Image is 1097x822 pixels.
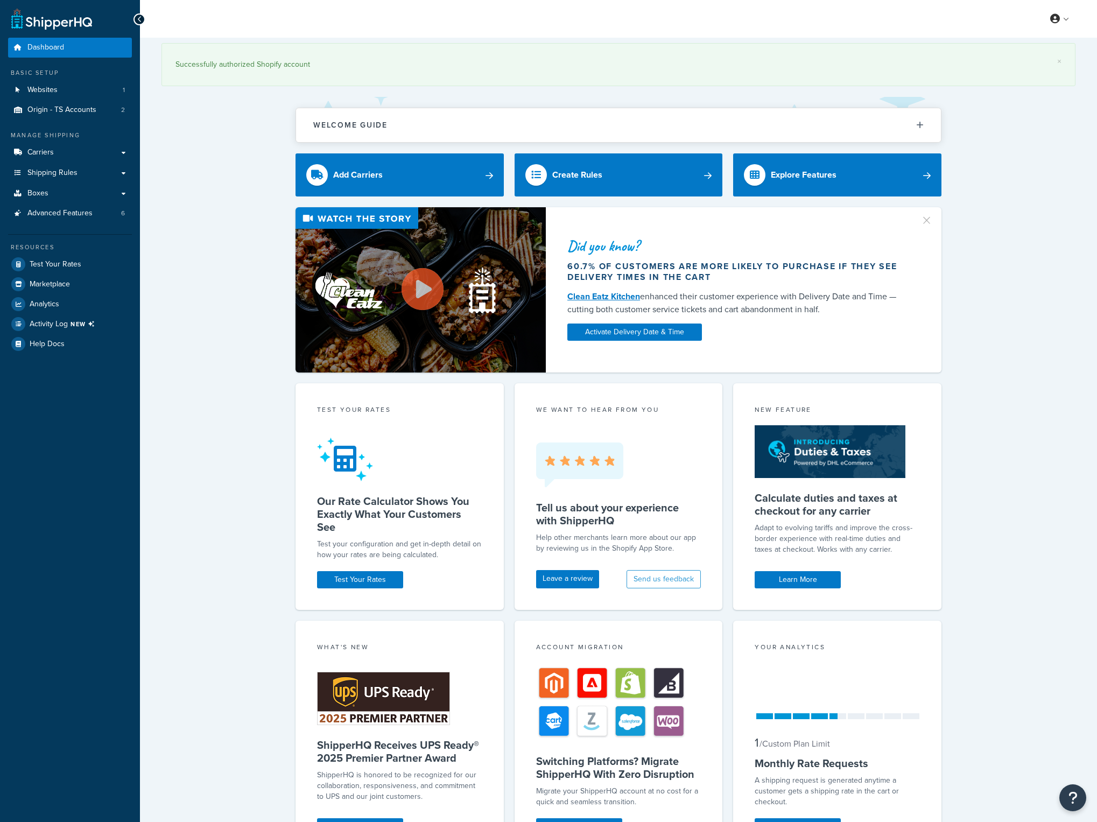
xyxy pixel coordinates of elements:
[536,501,701,527] h5: Tell us about your experience with ShipperHQ
[8,334,132,354] a: Help Docs
[8,68,132,78] div: Basic Setup
[8,100,132,120] a: Origin - TS Accounts2
[627,570,701,588] button: Send us feedback
[8,100,132,120] li: Origin - TS Accounts
[1057,57,1061,66] a: ×
[8,294,132,314] a: Analytics
[30,317,99,331] span: Activity Log
[755,757,920,770] h5: Monthly Rate Requests
[1059,784,1086,811] button: Open Resource Center
[8,163,132,183] a: Shipping Rules
[317,642,482,655] div: What's New
[121,106,125,115] span: 2
[333,167,383,182] div: Add Carriers
[27,148,54,157] span: Carriers
[567,261,908,283] div: 60.7% of customers are more likely to purchase if they see delivery times in the cart
[296,108,941,142] button: Welcome Guide
[8,275,132,294] a: Marketplace
[536,532,701,554] p: Help other merchants learn more about our app by reviewing us in the Shopify App Store.
[8,255,132,274] a: Test Your Rates
[760,737,830,750] small: / Custom Plan Limit
[121,209,125,218] span: 6
[317,571,403,588] a: Test Your Rates
[8,80,132,100] li: Websites
[175,57,1061,72] div: Successfully authorized Shopify account
[8,314,132,334] li: [object Object]
[755,571,841,588] a: Learn More
[536,642,701,655] div: Account Migration
[317,405,482,417] div: Test your rates
[755,775,920,807] div: A shipping request is generated anytime a customer gets a shipping rate in the cart or checkout.
[27,189,48,198] span: Boxes
[8,203,132,223] a: Advanced Features6
[30,260,81,269] span: Test Your Rates
[313,121,388,129] h2: Welcome Guide
[567,324,702,341] a: Activate Delivery Date & Time
[8,143,132,163] a: Carriers
[27,43,64,52] span: Dashboard
[71,320,99,328] span: NEW
[536,570,599,588] a: Leave a review
[567,290,640,303] a: Clean Eatz Kitchen
[733,153,941,196] a: Explore Features
[123,86,125,95] span: 1
[317,770,482,802] p: ShipperHQ is honored to be recognized for our collaboration, responsiveness, and commitment to UP...
[755,734,758,751] span: 1
[8,203,132,223] li: Advanced Features
[567,238,908,254] div: Did you know?
[771,167,836,182] div: Explore Features
[8,314,132,334] a: Activity LogNEW
[552,167,602,182] div: Create Rules
[296,207,546,373] img: Video thumbnail
[27,106,96,115] span: Origin - TS Accounts
[515,153,723,196] a: Create Rules
[296,153,504,196] a: Add Carriers
[8,184,132,203] a: Boxes
[755,642,920,655] div: Your Analytics
[8,131,132,140] div: Manage Shipping
[536,786,701,807] div: Migrate your ShipperHQ account at no cost for a quick and seamless transition.
[30,340,65,349] span: Help Docs
[27,86,58,95] span: Websites
[755,523,920,555] p: Adapt to evolving tariffs and improve the cross-border experience with real-time duties and taxes...
[755,491,920,517] h5: Calculate duties and taxes at checkout for any carrier
[27,209,93,218] span: Advanced Features
[30,300,59,309] span: Analytics
[30,280,70,289] span: Marketplace
[8,38,132,58] a: Dashboard
[317,539,482,560] div: Test your configuration and get in-depth detail on how your rates are being calculated.
[567,290,908,316] div: enhanced their customer experience with Delivery Date and Time — cutting both customer service ti...
[536,405,701,414] p: we want to hear from you
[755,405,920,417] div: New Feature
[536,755,701,781] h5: Switching Platforms? Migrate ShipperHQ With Zero Disruption
[317,739,482,764] h5: ShipperHQ Receives UPS Ready® 2025 Premier Partner Award
[317,495,482,533] h5: Our Rate Calculator Shows You Exactly What Your Customers See
[27,168,78,178] span: Shipping Rules
[8,80,132,100] a: Websites1
[8,243,132,252] div: Resources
